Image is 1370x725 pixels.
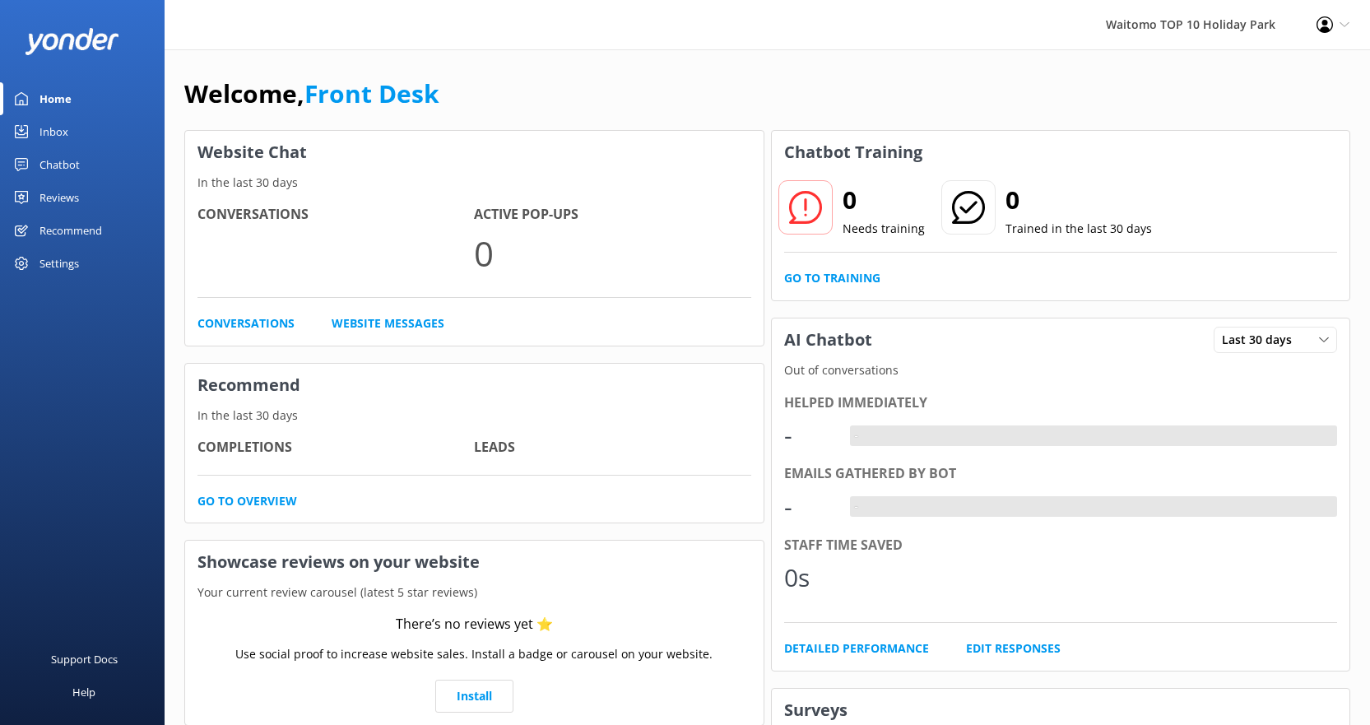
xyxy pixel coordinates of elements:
[185,407,764,425] p: In the last 30 days
[784,639,929,658] a: Detailed Performance
[39,181,79,214] div: Reviews
[235,645,713,663] p: Use social proof to increase website sales. Install a badge or carousel on your website.
[332,314,444,332] a: Website Messages
[435,680,513,713] a: Install
[197,437,474,458] h4: Completions
[185,131,764,174] h3: Website Chat
[304,77,439,110] a: Front Desk
[185,583,764,602] p: Your current review carousel (latest 5 star reviews)
[772,318,885,361] h3: AI Chatbot
[1222,331,1302,349] span: Last 30 days
[474,437,750,458] h4: Leads
[474,225,750,281] p: 0
[843,180,925,220] h2: 0
[185,364,764,407] h3: Recommend
[1005,180,1152,220] h2: 0
[39,148,80,181] div: Chatbot
[784,416,834,455] div: -
[184,74,439,114] h1: Welcome,
[966,639,1061,658] a: Edit Responses
[474,204,750,225] h4: Active Pop-ups
[39,247,79,280] div: Settings
[197,314,295,332] a: Conversations
[197,492,297,510] a: Go to overview
[25,28,119,55] img: yonder-white-logo.png
[784,393,1338,414] div: Helped immediately
[850,425,862,447] div: -
[772,361,1350,379] p: Out of conversations
[784,269,880,287] a: Go to Training
[772,131,935,174] h3: Chatbot Training
[850,496,862,518] div: -
[72,676,95,709] div: Help
[1005,220,1152,238] p: Trained in the last 30 days
[843,220,925,238] p: Needs training
[197,204,474,225] h4: Conversations
[185,541,764,583] h3: Showcase reviews on your website
[185,174,764,192] p: In the last 30 days
[39,82,72,115] div: Home
[784,487,834,527] div: -
[784,558,834,597] div: 0s
[784,535,1338,556] div: Staff time saved
[39,115,68,148] div: Inbox
[51,643,118,676] div: Support Docs
[784,463,1338,485] div: Emails gathered by bot
[39,214,102,247] div: Recommend
[396,614,553,635] div: There’s no reviews yet ⭐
